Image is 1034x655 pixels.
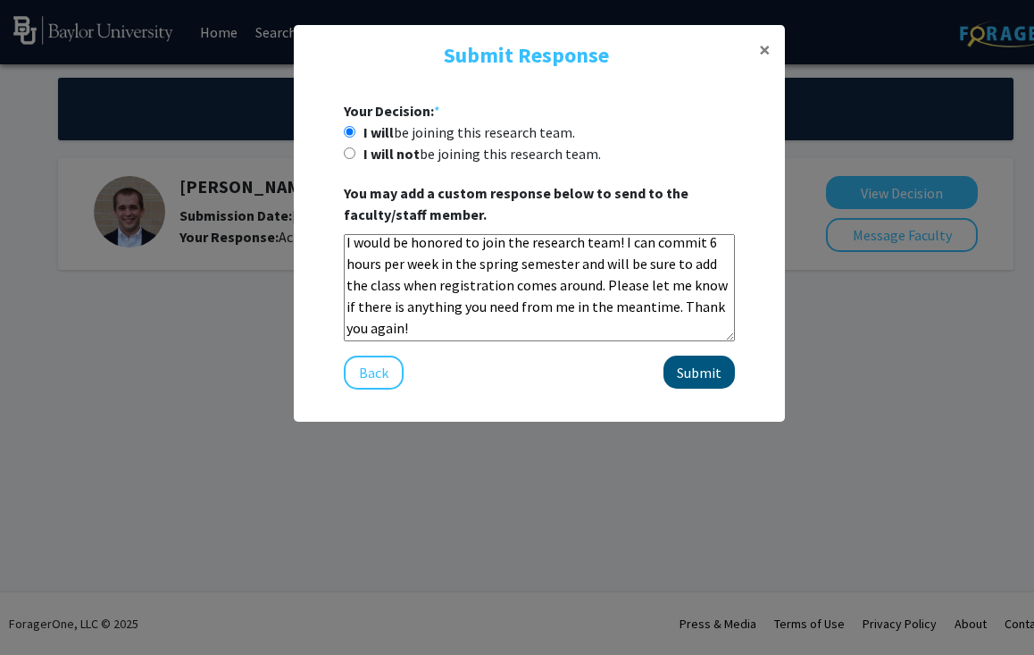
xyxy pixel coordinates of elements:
[308,39,745,71] h4: Submit Response
[363,145,420,163] b: I will not
[363,123,394,141] b: I will
[344,102,434,120] b: Your Decision:
[745,25,785,75] button: Close
[759,36,771,63] span: ×
[663,356,735,389] button: Submit
[363,122,575,143] label: be joining this research team.
[344,356,404,390] button: Back
[344,184,688,223] b: You may add a custom response below to send to the faculty/staff member.
[13,575,76,642] iframe: Chat
[363,143,601,164] label: be joining this research team.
